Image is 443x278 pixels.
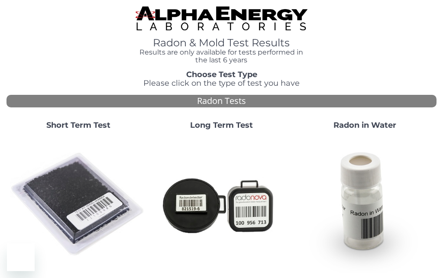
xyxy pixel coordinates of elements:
[143,78,300,88] span: Please click on the type of test you have
[190,120,253,130] strong: Long Term Test
[6,95,437,107] div: Radon Tests
[136,48,307,64] h4: Results are only available for tests performed in the last 6 years
[10,136,146,273] img: ShortTerm.jpg
[136,37,307,48] h1: Radon & Mold Test Results
[46,120,110,130] strong: Short Term Test
[186,70,257,79] strong: Choose Test Type
[153,136,290,273] img: Radtrak2vsRadtrak3.jpg
[7,243,35,271] iframe: Button to launch messaging window
[136,6,307,30] img: TightCrop.jpg
[297,136,433,273] img: RadoninWater.jpg
[333,120,396,130] strong: Radon in Water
